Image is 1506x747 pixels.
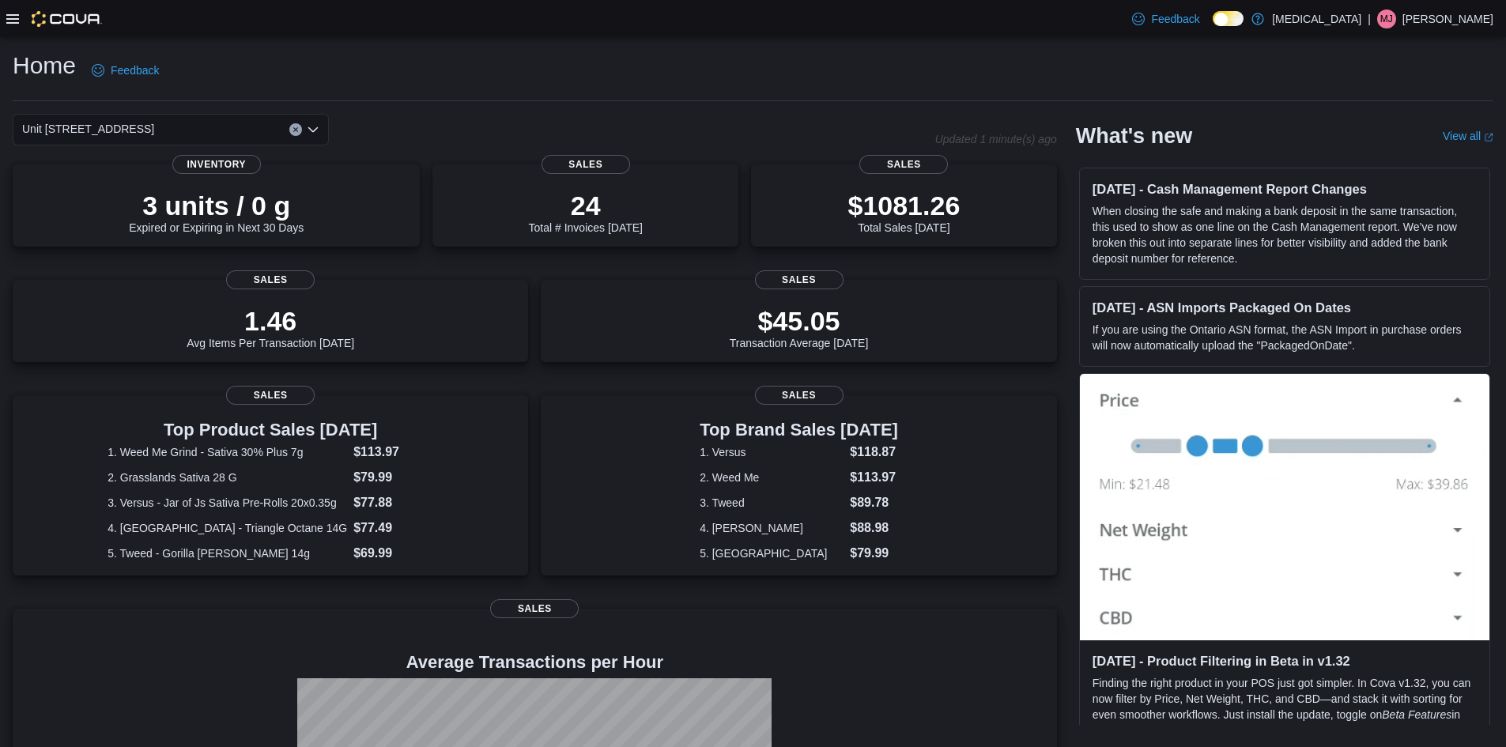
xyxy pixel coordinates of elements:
[13,50,76,81] h1: Home
[187,305,354,337] p: 1.46
[307,123,319,136] button: Open list of options
[1380,9,1393,28] span: MJ
[129,190,304,234] div: Expired or Expiring in Next 30 Days
[1093,300,1477,315] h3: [DATE] - ASN Imports Packaged On Dates
[1213,11,1244,27] input: Dark Mode
[935,133,1057,145] p: Updated 1 minute(s) ago
[1076,123,1192,149] h2: What's new
[111,62,159,78] span: Feedback
[529,190,643,221] p: 24
[700,421,898,440] h3: Top Brand Sales [DATE]
[1151,11,1199,27] span: Feedback
[108,495,347,511] dt: 3. Versus - Jar of Js Sativa Pre-Rolls 20x0.35g
[755,270,844,289] span: Sales
[529,190,643,234] div: Total # Invoices [DATE]
[1377,9,1396,28] div: Mallory Jonn
[25,653,1044,672] h4: Average Transactions per Hour
[700,444,844,460] dt: 1. Versus
[32,11,102,27] img: Cova
[1402,9,1493,28] p: [PERSON_NAME]
[700,495,844,511] dt: 3. Tweed
[1368,9,1371,28] p: |
[353,519,433,538] dd: $77.49
[730,305,869,349] div: Transaction Average [DATE]
[700,545,844,561] dt: 5. [GEOGRAPHIC_DATA]
[847,190,960,221] p: $1081.26
[108,520,347,536] dt: 4. [GEOGRAPHIC_DATA] - Triangle Octane 14G
[755,386,844,405] span: Sales
[1443,130,1493,142] a: View allExternal link
[700,470,844,485] dt: 2. Weed Me
[226,386,315,405] span: Sales
[1093,203,1477,266] p: When closing the safe and making a bank deposit in the same transaction, this used to show as one...
[1093,653,1477,669] h3: [DATE] - Product Filtering in Beta in v1.32
[859,155,948,174] span: Sales
[730,305,869,337] p: $45.05
[1126,3,1206,35] a: Feedback
[850,544,898,563] dd: $79.99
[226,270,315,289] span: Sales
[108,545,347,561] dt: 5. Tweed - Gorilla [PERSON_NAME] 14g
[850,468,898,487] dd: $113.97
[1093,181,1477,197] h3: [DATE] - Cash Management Report Changes
[22,119,154,138] span: Unit [STREET_ADDRESS]
[353,544,433,563] dd: $69.99
[490,599,579,618] span: Sales
[1093,322,1477,353] p: If you are using the Ontario ASN format, the ASN Import in purchase orders will now automatically...
[353,493,433,512] dd: $77.88
[353,468,433,487] dd: $79.99
[172,155,261,174] span: Inventory
[1484,133,1493,142] svg: External link
[85,55,165,86] a: Feedback
[108,421,433,440] h3: Top Product Sales [DATE]
[850,519,898,538] dd: $88.98
[847,190,960,234] div: Total Sales [DATE]
[129,190,304,221] p: 3 units / 0 g
[700,520,844,536] dt: 4. [PERSON_NAME]
[542,155,630,174] span: Sales
[850,493,898,512] dd: $89.78
[353,443,433,462] dd: $113.97
[850,443,898,462] dd: $118.87
[289,123,302,136] button: Clear input
[1272,9,1361,28] p: [MEDICAL_DATA]
[1382,708,1451,721] em: Beta Features
[108,444,347,460] dt: 1. Weed Me Grind - Sativa 30% Plus 7g
[1213,26,1213,27] span: Dark Mode
[187,305,354,349] div: Avg Items Per Transaction [DATE]
[108,470,347,485] dt: 2. Grasslands Sativa 28 G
